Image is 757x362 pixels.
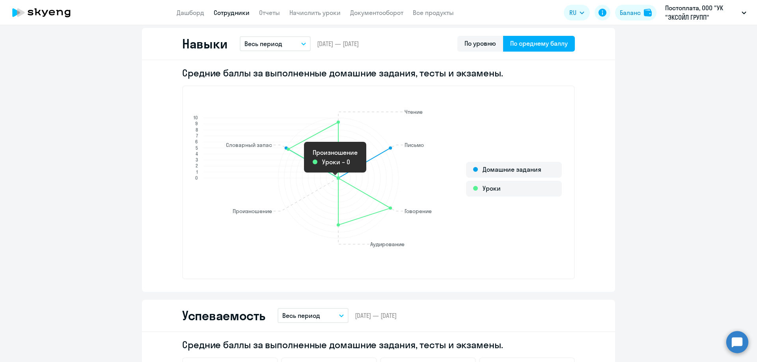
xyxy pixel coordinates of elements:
[196,151,198,157] text: 4
[196,163,198,169] text: 2
[182,338,575,351] h2: Средние баллы за выполненные домашние задания, тесты и экзамены.
[182,308,265,323] h2: Успеваемость
[195,175,198,181] text: 0
[244,39,282,48] p: Весь период
[196,133,198,139] text: 7
[194,115,198,121] text: 10
[466,162,562,178] div: Домашние задания
[195,139,198,145] text: 6
[564,5,590,20] button: RU
[289,9,341,17] a: Начислить уроки
[278,308,349,323] button: Весь период
[413,9,454,17] a: Все продукты
[665,3,738,22] p: Постоплата, ООО "УК "ЭКСОЙЛ ГРУПП"
[214,9,250,17] a: Сотрудники
[464,39,496,48] div: По уровню
[177,9,204,17] a: Дашборд
[466,181,562,197] div: Уроки
[350,9,403,17] a: Документооборот
[405,208,432,215] text: Говорение
[196,145,198,151] text: 5
[620,8,641,17] div: Баланс
[195,121,198,126] text: 9
[317,39,359,48] span: [DATE] — [DATE]
[196,169,198,175] text: 1
[196,157,198,163] text: 3
[370,241,405,248] text: Аудирование
[405,141,424,149] text: Письмо
[615,5,656,20] button: Балансbalance
[282,311,320,320] p: Весь период
[182,67,575,79] h2: Средние баллы за выполненные домашние задания, тесты и экзамены.
[569,8,576,17] span: RU
[226,141,272,149] text: Словарный запас
[355,311,397,320] span: [DATE] — [DATE]
[259,9,280,17] a: Отчеты
[644,9,652,17] img: balance
[196,127,198,133] text: 8
[661,3,750,22] button: Постоплата, ООО "УК "ЭКСОЙЛ ГРУПП"
[510,39,568,48] div: По среднему баллу
[240,36,311,51] button: Весь период
[182,36,227,52] h2: Навыки
[405,108,423,115] text: Чтение
[233,208,272,215] text: Произношение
